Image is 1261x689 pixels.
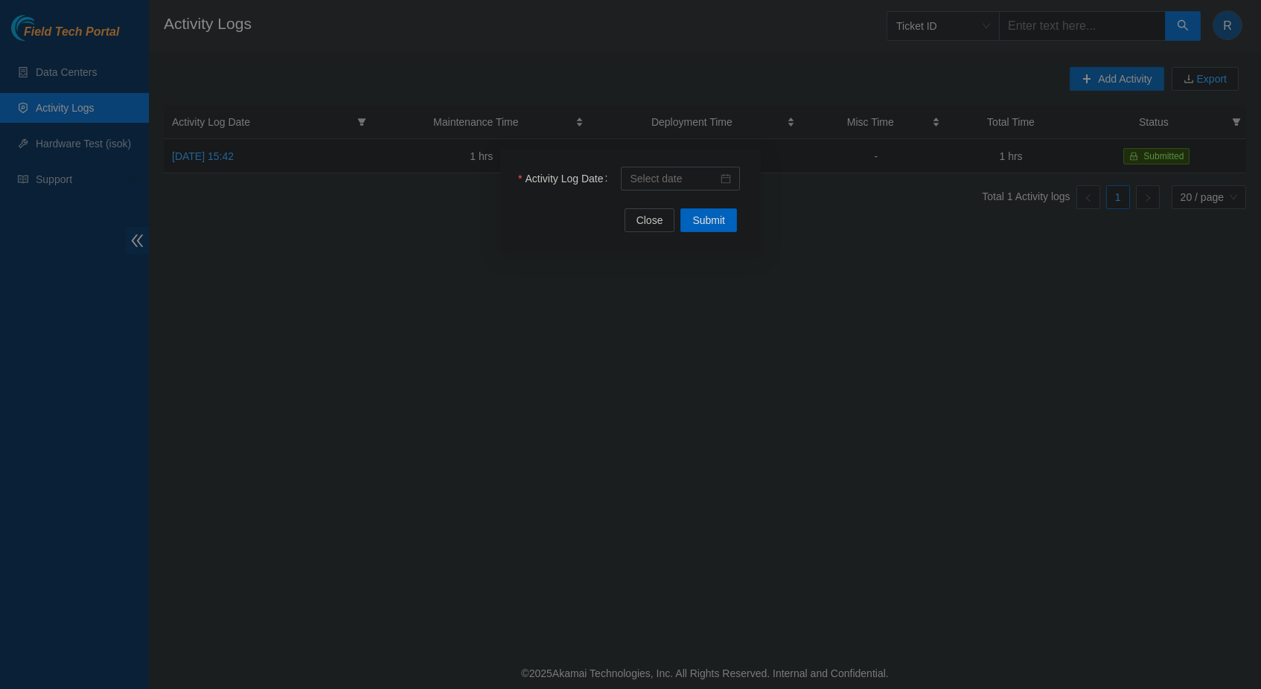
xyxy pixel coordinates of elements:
[636,212,663,228] span: Close
[625,208,675,232] button: Close
[518,167,613,190] label: Activity Log Date
[692,212,725,228] span: Submit
[630,170,718,187] input: Activity Log Date
[680,208,737,232] button: Submit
